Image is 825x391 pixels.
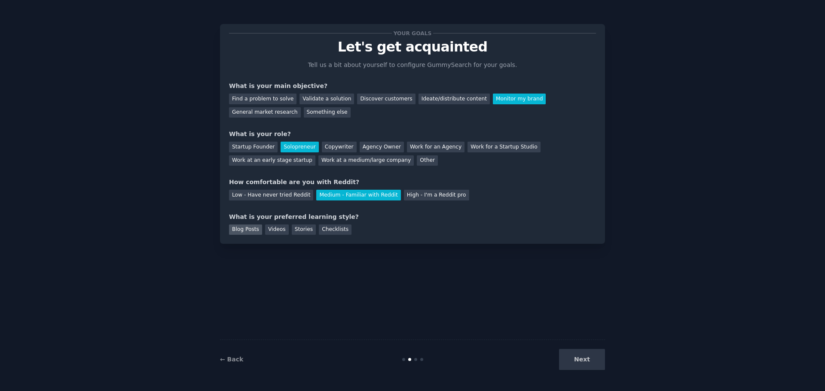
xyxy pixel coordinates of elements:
[419,94,490,104] div: Ideate/distribute content
[229,190,313,200] div: Low - Have never tried Reddit
[467,142,540,152] div: Work for a Startup Studio
[304,107,351,118] div: Something else
[417,155,438,166] div: Other
[318,155,414,166] div: Work at a medium/large company
[316,190,400,200] div: Medium - Familiar with Reddit
[229,130,596,139] div: What is your role?
[357,94,415,104] div: Discover customers
[299,94,354,104] div: Validate a solution
[229,82,596,91] div: What is your main objective?
[229,155,315,166] div: Work at an early stage startup
[265,224,289,235] div: Videos
[229,107,301,118] div: General market research
[360,142,404,152] div: Agency Owner
[392,29,433,38] span: Your goals
[229,178,596,187] div: How comfortable are you with Reddit?
[304,61,521,70] p: Tell us a bit about yourself to configure GummySearch for your goals.
[292,224,316,235] div: Stories
[229,94,296,104] div: Find a problem to solve
[229,39,596,55] p: Let's get acquainted
[407,142,464,152] div: Work for an Agency
[404,190,469,200] div: High - I'm a Reddit pro
[493,94,546,104] div: Monitor my brand
[319,224,351,235] div: Checklists
[322,142,357,152] div: Copywriter
[229,142,278,152] div: Startup Founder
[229,212,596,221] div: What is your preferred learning style?
[281,142,318,152] div: Solopreneur
[229,224,262,235] div: Blog Posts
[220,356,243,363] a: ← Back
